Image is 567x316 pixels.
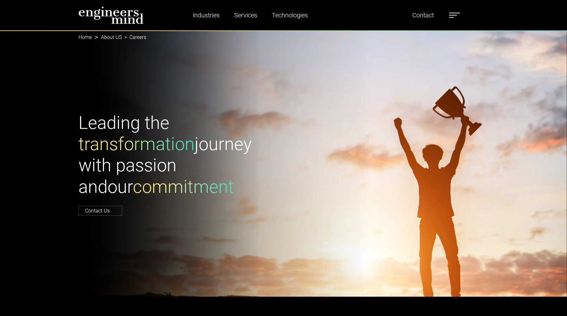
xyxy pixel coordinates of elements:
[78,34,92,40] a: Home
[410,8,436,22] a: Contact
[78,112,280,198] h1: Leading the journey with passion and our
[190,8,222,22] a: Industries
[269,8,310,22] a: Technologies
[101,34,122,40] a: About US
[78,30,489,44] nav: breadcrumb
[78,6,144,24] img: logo
[232,8,260,22] a: Services
[122,34,146,41] li: Careers
[78,206,122,216] a: Contact Us
[78,134,195,155] span: transformation
[133,176,234,197] span: commitment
